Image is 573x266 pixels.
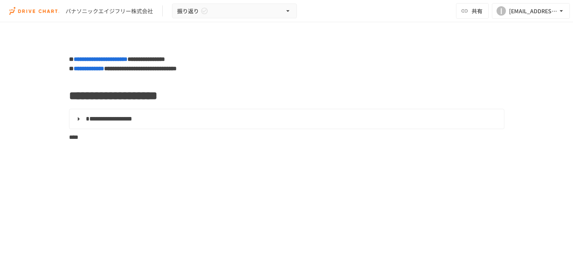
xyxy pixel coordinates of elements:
[456,3,489,19] button: 共有
[66,7,153,15] div: パナソニックエイジフリー株式会社
[497,6,506,16] div: I
[472,7,483,15] span: 共有
[492,3,570,19] button: I[EMAIL_ADDRESS][DOMAIN_NAME]
[9,5,59,17] img: i9VDDS9JuLRLX3JIUyK59LcYp6Y9cayLPHs4hOxMB9W
[509,6,557,16] div: [EMAIL_ADDRESS][DOMAIN_NAME]
[172,4,297,19] button: 振り返り
[177,6,199,16] span: 振り返り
